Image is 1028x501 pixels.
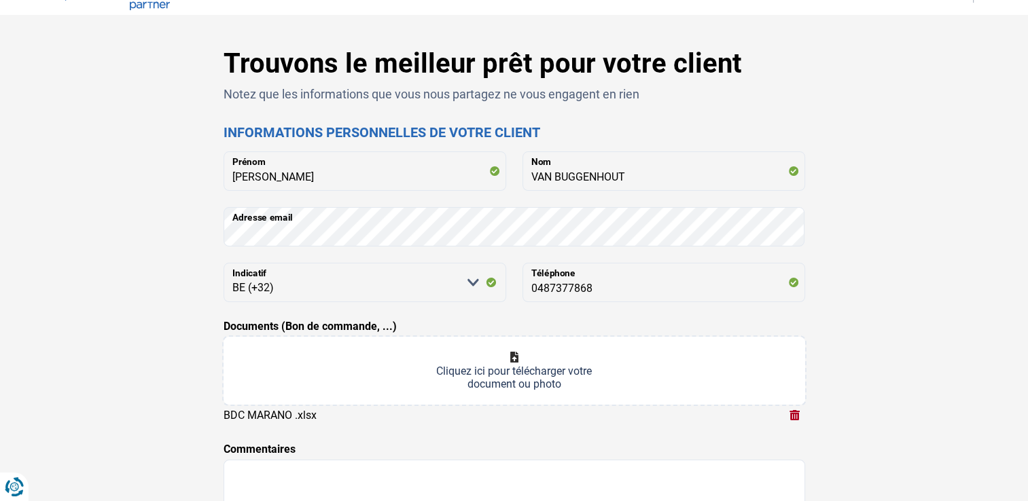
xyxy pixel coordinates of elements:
[224,409,317,422] div: BDC MARANO .xlsx
[522,263,805,302] input: 401020304
[224,263,506,302] select: Indicatif
[224,318,397,335] label: Documents (Bon de commande, ...)
[224,441,296,458] label: Commentaires
[224,86,805,103] p: Notez que les informations que vous nous partagez ne vous engagent en rien
[224,124,805,141] h2: Informations personnelles de votre client
[224,48,805,80] h1: Trouvons le meilleur prêt pour votre client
